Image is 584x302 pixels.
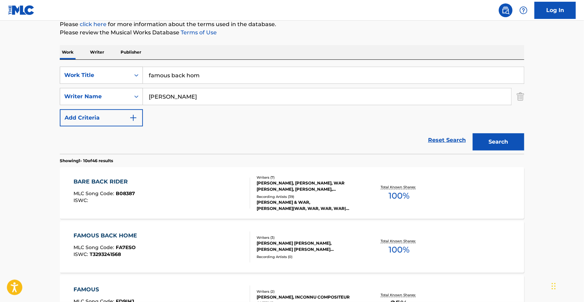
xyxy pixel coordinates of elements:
[550,269,584,302] iframe: Chat Widget
[74,197,90,203] span: ISWC :
[257,240,360,253] div: [PERSON_NAME] [PERSON_NAME], [PERSON_NAME] [PERSON_NAME] [PERSON_NAME]
[74,178,135,186] div: BARE BACK RIDER
[257,254,360,259] div: Recording Artists ( 0 )
[60,167,524,219] a: BARE BACK RIDERMLC Song Code:B08387ISWC:Writers (7)[PERSON_NAME], [PERSON_NAME], WAR [PERSON_NAME...
[60,20,524,29] p: Please for more information about the terms used in the database.
[60,109,143,126] button: Add Criteria
[74,286,135,294] div: FAMOUS
[74,190,116,197] span: MLC Song Code :
[519,6,528,14] img: help
[8,5,35,15] img: MLC Logo
[129,114,137,122] img: 9d2ae6d4665cec9f34b9.svg
[119,45,143,59] p: Publisher
[64,92,126,101] div: Writer Name
[517,3,530,17] div: Help
[60,29,524,37] p: Please review the Musical Works Database
[389,244,409,256] span: 100 %
[74,251,90,257] span: ISWC :
[64,71,126,79] div: Work Title
[425,133,469,148] a: Reset Search
[517,88,524,105] img: Delete Criterion
[88,45,106,59] p: Writer
[381,184,417,190] p: Total Known Shares:
[473,133,524,150] button: Search
[381,238,417,244] p: Total Known Shares:
[535,2,576,19] a: Log In
[257,175,360,180] div: Writers ( 7 )
[502,6,510,14] img: search
[60,221,524,273] a: FAMOUS BACK HOMEMLC Song Code:FA7ESOISWC:T3293241568Writers (3)[PERSON_NAME] [PERSON_NAME], [PERS...
[552,276,556,297] div: Drag
[179,29,217,36] a: Terms of Use
[499,3,513,17] a: Public Search
[90,251,121,257] span: T3293241568
[60,45,76,59] p: Work
[60,158,113,164] p: Showing 1 - 10 of 46 results
[74,244,116,250] span: MLC Song Code :
[257,199,360,212] div: [PERSON_NAME] & WAR, [PERSON_NAME]|WAR, WAR, WAR, WAR|[PERSON_NAME]
[389,190,409,202] span: 100 %
[257,235,360,240] div: Writers ( 3 )
[116,244,136,250] span: FA7ESO
[60,67,524,154] form: Search Form
[381,292,417,298] p: Total Known Shares:
[257,180,360,192] div: [PERSON_NAME], [PERSON_NAME], WAR [PERSON_NAME], [PERSON_NAME], [PERSON_NAME], [PERSON_NAME]
[257,194,360,199] div: Recording Artists ( 39 )
[257,289,360,294] div: Writers ( 2 )
[74,232,141,240] div: FAMOUS BACK HOME
[80,21,106,27] a: click here
[116,190,135,197] span: B08387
